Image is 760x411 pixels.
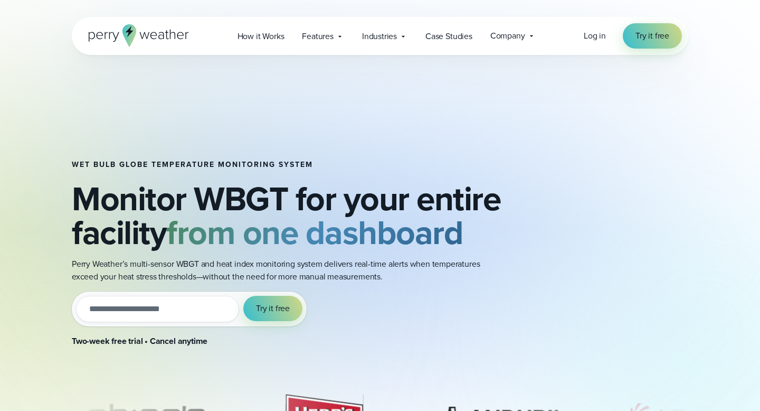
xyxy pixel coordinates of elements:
span: Company [490,30,525,42]
h2: Monitor WBGT for your entire facility [72,182,530,249]
span: Features [302,30,334,43]
button: Try it free [243,296,302,321]
a: How it Works [229,25,293,47]
p: Perry Weather’s multi-sensor WBGT and heat index monitoring system delivers real-time alerts when... [72,258,494,283]
span: Try it free [635,30,669,42]
span: Case Studies [425,30,472,43]
span: Industries [362,30,397,43]
strong: Two-week free trial • Cancel anytime [72,335,207,347]
a: Case Studies [416,25,481,47]
a: Try it free [623,23,682,49]
span: How it Works [237,30,284,43]
strong: from one dashboard [166,208,463,257]
span: Try it free [256,302,290,315]
h1: Wet bulb globe temperature monitoring system [72,161,530,169]
a: Log in [584,30,606,42]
